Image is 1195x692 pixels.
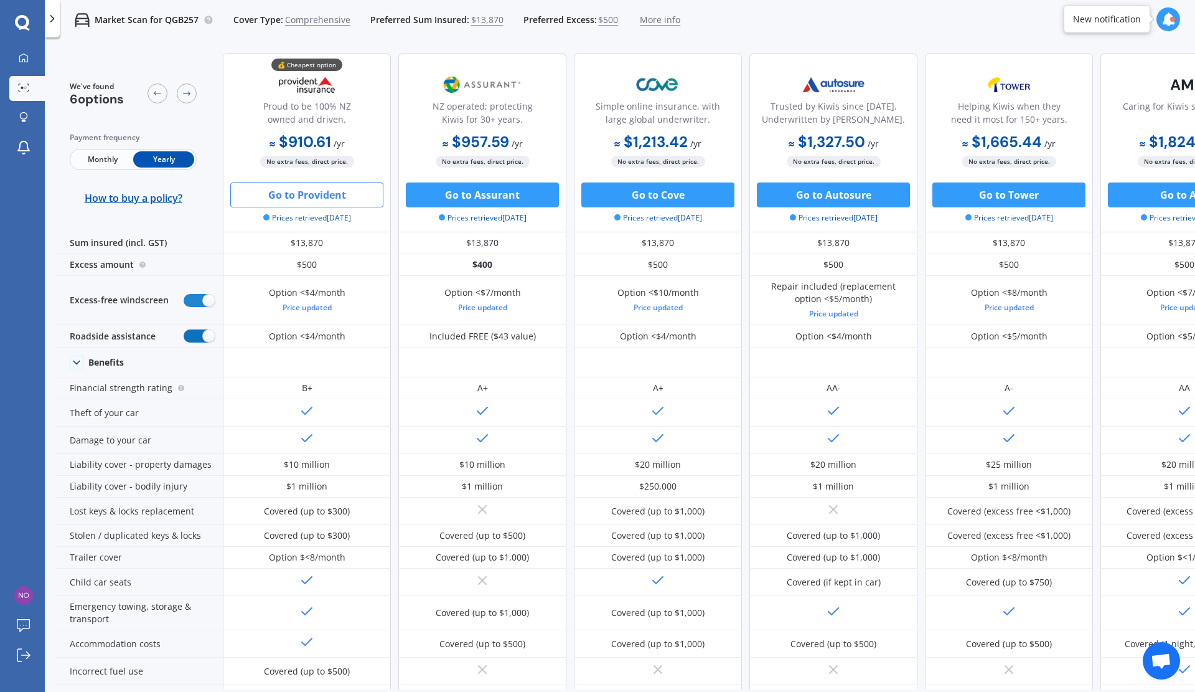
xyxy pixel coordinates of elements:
[795,330,872,343] div: Option <$4/month
[260,156,354,168] span: No extra fees, direct price.
[55,596,223,630] div: Emergency towing, storage & transport
[55,276,223,325] div: Excess-free windscreen
[620,330,696,343] div: Option <$4/month
[429,330,536,343] div: Included FREE ($43 value)
[436,156,530,168] span: No extra fees, direct price.
[302,382,312,394] div: B+
[85,192,182,204] span: How to buy a policy?
[988,480,1029,493] div: $1 million
[269,330,345,343] div: Option <$4/month
[986,458,1032,471] div: $25 million
[1179,382,1190,394] div: AA
[947,529,1071,542] div: Covered (excess free <$1,000)
[968,69,1050,100] img: Tower.webp
[55,454,223,476] div: Liability cover - property damages
[223,232,391,254] div: $13,870
[439,638,525,650] div: Covered (up to $500)
[965,212,1053,224] span: Prices retrieved [DATE]
[398,254,566,276] div: $400
[269,287,345,314] div: Option <$4/month
[947,505,1071,518] div: Covered (excess free <$1,000)
[749,232,917,254] div: $13,870
[611,638,705,650] div: Covered (up to $1,000)
[271,59,342,71] div: 💰 Cheapest option
[584,100,731,131] div: Simple online insurance, with large global underwriter.
[611,607,705,619] div: Covered (up to $1,000)
[614,132,688,151] b: $1,213.42
[264,665,350,678] div: Covered (up to $500)
[598,14,618,26] span: $500
[269,301,345,314] div: Price updated
[133,151,194,168] span: Yearly
[370,14,469,26] span: Preferred Sum Insured:
[611,529,705,542] div: Covered (up to $1,000)
[581,182,734,207] button: Go to Cove
[462,480,503,493] div: $1 million
[286,480,327,493] div: $1 million
[55,254,223,276] div: Excess amount
[757,182,910,207] button: Go to Autosure
[436,551,529,564] div: Covered (up to $1,000)
[398,232,566,254] div: $13,870
[614,212,702,224] span: Prices retrieved [DATE]
[971,551,1047,564] div: Option $<8/month
[790,212,878,224] span: Prices retrieved [DATE]
[444,287,521,314] div: Option <$7/month
[1044,138,1056,149] span: / yr
[617,301,699,314] div: Price updated
[70,81,124,92] span: We've found
[611,505,705,518] div: Covered (up to $1,000)
[406,182,559,207] button: Go to Assurant
[55,325,223,348] div: Roadside assistance
[925,254,1093,276] div: $500
[611,156,705,168] span: No extra fees, direct price.
[810,458,856,471] div: $20 million
[477,382,488,394] div: A+
[223,254,391,276] div: $500
[653,382,663,394] div: A+
[266,69,348,100] img: Provident.png
[55,232,223,254] div: Sum insured (incl. GST)
[640,14,680,26] span: More info
[635,458,681,471] div: $20 million
[611,551,705,564] div: Covered (up to $1,000)
[95,14,199,26] p: Market Scan for QGB257
[966,576,1052,589] div: Covered (up to $750)
[55,399,223,427] div: Theft of your car
[749,254,917,276] div: $500
[759,308,908,320] div: Price updated
[827,382,841,394] div: AA-
[230,182,383,207] button: Go to Provident
[443,132,509,151] b: $957.59
[436,607,529,619] div: Covered (up to $1,000)
[1073,13,1141,26] div: New notification
[971,287,1047,314] div: Option <$8/month
[88,357,124,368] div: Benefits
[962,156,1056,168] span: No extra fees, direct price.
[264,505,350,518] div: Covered (up to $300)
[813,480,854,493] div: $1 million
[617,69,699,100] img: Cove.webp
[966,638,1052,650] div: Covered (up to $500)
[932,182,1085,207] button: Go to Tower
[285,14,350,26] span: Comprehensive
[459,458,505,471] div: $10 million
[72,151,133,168] span: Monthly
[55,658,223,685] div: Incorrect fuel use
[55,525,223,547] div: Stolen / duplicated keys & locks
[1005,382,1013,394] div: A-
[14,586,33,605] img: ba2f8963dafc816237ade7b4657e5318
[233,100,380,131] div: Proud to be 100% NZ owned and driven.
[70,131,197,144] div: Payment frequency
[471,14,504,26] span: $13,870
[264,529,350,542] div: Covered (up to $300)
[263,212,351,224] span: Prices retrieved [DATE]
[617,287,699,314] div: Option <$10/month
[55,476,223,498] div: Liability cover - bodily injury
[439,212,527,224] span: Prices retrieved [DATE]
[789,132,865,151] b: $1,327.50
[409,100,556,131] div: NZ operated; protecting Kiwis for 30+ years.
[787,551,880,564] div: Covered (up to $1,000)
[574,232,742,254] div: $13,870
[75,12,90,27] img: car.f15378c7a67c060ca3f3.svg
